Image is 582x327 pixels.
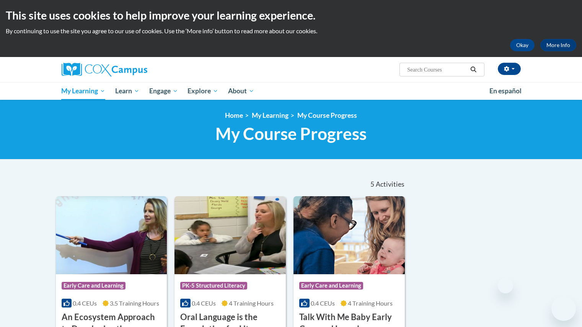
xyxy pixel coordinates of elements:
span: 5 [370,180,374,189]
p: By continuing to use the site you agree to our use of cookies. Use the ‘More info’ button to read... [6,27,576,35]
iframe: Close message [498,278,513,293]
a: En español [484,83,527,99]
button: Search [468,65,479,74]
a: My Learning [57,82,111,100]
input: Search Courses [406,65,468,74]
span: Early Care and Learning [299,282,363,290]
span: 0.4 CEUs [192,299,216,307]
div: Main menu [50,82,532,100]
span: Early Care and Learning [62,282,126,290]
img: Course Logo [56,196,167,274]
a: Learn [110,82,144,100]
span: PK-5 Structured Literacy [180,282,247,290]
a: My Learning [252,111,289,119]
a: My Course Progress [297,111,357,119]
img: Cox Campus [62,63,147,76]
img: Course Logo [293,196,405,274]
span: Explore [187,86,218,96]
span: 0.4 CEUs [73,299,97,307]
span: 3.5 Training Hours [110,299,159,307]
span: My Course Progress [215,124,367,144]
a: Engage [144,82,183,100]
img: Course Logo [174,196,286,274]
a: Home [225,111,243,119]
button: Okay [510,39,535,51]
span: Engage [149,86,178,96]
span: 4 Training Hours [229,299,274,307]
span: My Learning [61,86,105,96]
span: Activities [376,180,404,189]
a: More Info [540,39,576,51]
span: En español [489,87,522,95]
h2: This site uses cookies to help improve your learning experience. [6,8,576,23]
button: Account Settings [498,63,521,75]
a: Cox Campus [62,63,207,76]
a: About [223,82,259,100]
span: Learn [115,86,139,96]
a: Explore [183,82,223,100]
span: 4 Training Hours [348,299,393,307]
iframe: Button to launch messaging window [551,296,576,321]
span: About [228,86,254,96]
span: 0.4 CEUs [311,299,335,307]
